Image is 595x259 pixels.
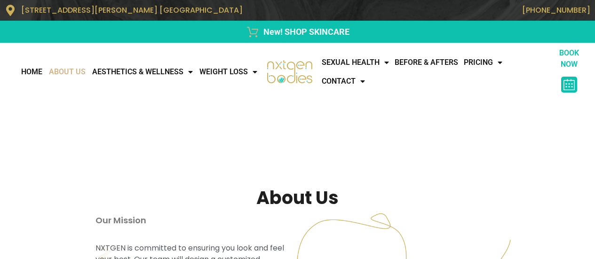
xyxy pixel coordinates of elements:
p: Our Mission [95,215,293,226]
a: AESTHETICS & WELLNESS [89,63,196,81]
span: [STREET_ADDRESS][PERSON_NAME] [GEOGRAPHIC_DATA] [21,5,243,16]
p: BOOK NOW [552,47,586,70]
a: About Us [46,63,89,81]
p: [PHONE_NUMBER] [302,6,591,15]
a: Home [18,63,46,81]
span: New! SHOP SKINCARE [261,25,349,38]
nav: Menu [319,53,551,91]
a: Pricing [461,53,505,72]
a: Sexual Health [319,53,392,72]
h2: About Us [91,185,505,210]
a: New! SHOP SKINCARE [5,25,590,38]
nav: Menu [5,63,261,81]
a: CONTACT [319,72,368,91]
a: Before & Afters [392,53,461,72]
a: WEIGHT LOSS [196,63,261,81]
